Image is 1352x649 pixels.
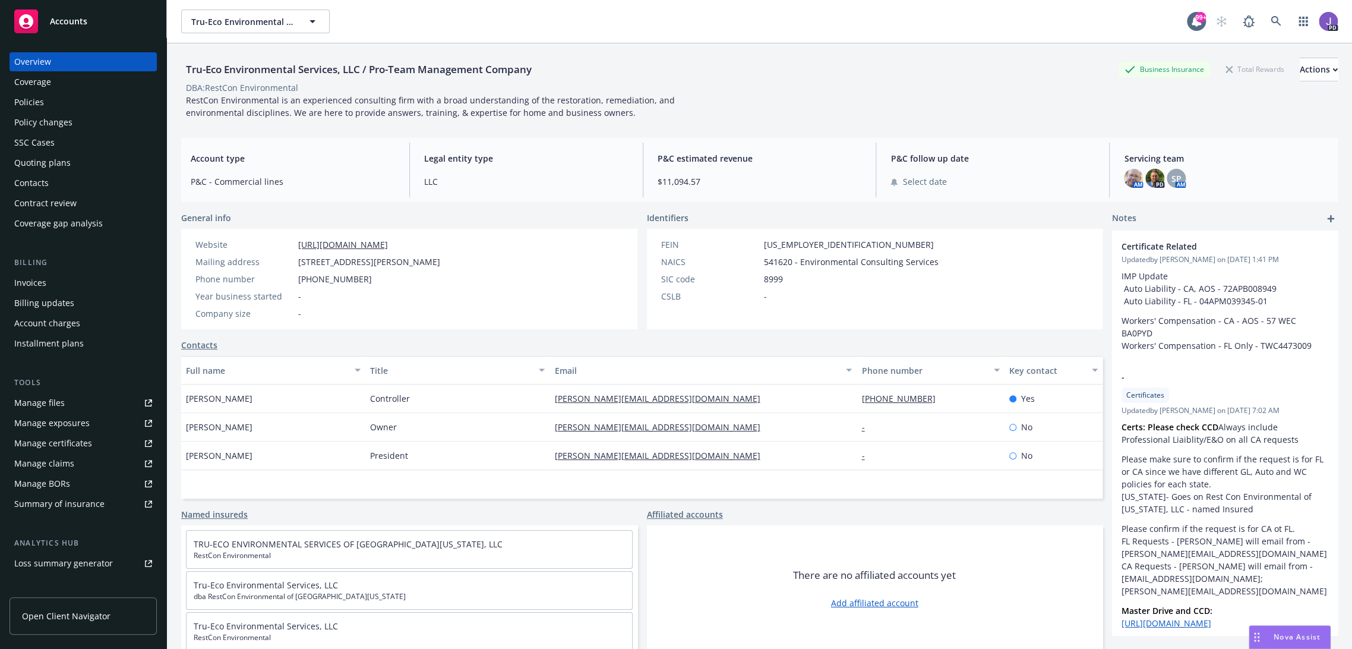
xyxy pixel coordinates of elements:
div: Quoting plans [14,153,71,172]
span: Servicing team [1124,152,1328,165]
button: Title [365,356,549,385]
div: Drag to move [1249,626,1264,648]
div: Coverage [14,73,51,92]
div: DBA: RestCon Environmental [186,81,298,94]
div: SSC Cases [14,133,55,152]
a: Account charges [10,314,157,333]
span: No [1021,449,1032,462]
span: Manage exposures [10,414,157,433]
div: SIC code [661,273,759,285]
div: Billing updates [14,294,74,313]
a: - [861,421,874,433]
div: Invoices [14,273,46,292]
p: Please confirm if the request is for CA ot FL. FL Requests - [PERSON_NAME] will email from - [PER... [1122,522,1328,597]
div: Policy changes [14,113,72,132]
p: Please make sure to confirm if the request is for FL or CA since we have different GL, Auto and W... [1122,453,1328,515]
div: Coverage gap analysis [14,214,103,233]
div: Manage files [14,393,65,412]
span: Identifiers [647,212,688,224]
a: [URL][DOMAIN_NAME] [298,239,388,250]
a: Manage claims [10,454,157,473]
a: Contract review [10,194,157,213]
div: Installment plans [14,334,84,353]
strong: Certs: Please check CCD [1122,421,1218,433]
div: NAICS [661,256,759,268]
span: P&C follow up date [890,152,1095,165]
span: General info [181,212,231,224]
p: IMP Update Auto Liability - CA, AOS - 72APB008949 Auto Liability - FL - 04APM039345-01 [1122,270,1328,307]
a: SSC Cases [10,133,157,152]
a: [PERSON_NAME][EMAIL_ADDRESS][DOMAIN_NAME] [554,421,769,433]
span: [STREET_ADDRESS][PERSON_NAME] [298,256,440,268]
span: [PHONE_NUMBER] [298,273,372,285]
a: Accounts [10,5,157,38]
strong: Master Drive and CCD: [1122,605,1212,616]
span: Yes [1021,392,1035,405]
a: Manage BORs [10,474,157,493]
button: Key contact [1004,356,1103,385]
span: Updated by [PERSON_NAME] on [DATE] 7:02 AM [1122,405,1328,416]
div: Company size [195,307,293,320]
button: Email [549,356,857,385]
span: SP [1171,172,1182,185]
div: Manage certificates [14,434,92,453]
a: Contacts [10,174,157,193]
img: photo [1145,169,1164,188]
span: RestCon Environmental is an experienced consulting firm with a broad understanding of the restora... [186,94,677,118]
span: Tru-Eco Environmental Services, LLC / Pro-Team Management Company [191,15,294,28]
span: RestCon Environmental [194,632,625,643]
span: - [764,290,767,303]
span: 8999 [764,273,783,285]
button: Phone number [857,356,1004,385]
div: FEIN [661,238,759,251]
button: Nova Assist [1249,625,1331,649]
button: Actions [1300,58,1338,81]
a: Overview [10,52,157,71]
a: Named insureds [181,508,248,521]
a: [URL][DOMAIN_NAME] [1122,618,1211,629]
a: Search [1264,10,1288,33]
span: LLC [424,175,628,188]
a: Policies [10,93,157,112]
span: - [298,290,301,303]
a: Policy changes [10,113,157,132]
span: P&C estimated revenue [658,152,862,165]
span: [PERSON_NAME] [186,392,252,405]
a: Tru-Eco Environmental Services, LLC [194,579,338,591]
a: Switch app [1291,10,1315,33]
div: -CertificatesUpdatedby [PERSON_NAME] on [DATE] 7:02 AMCerts: Please check CCDAlways include Profe... [1112,361,1338,639]
p: Always include Professional Liaiblity/E&O on all CA requests [1122,421,1328,446]
span: $11,094.57 [658,175,862,188]
span: P&C - Commercial lines [191,175,395,188]
span: Certificates [1126,390,1164,401]
div: Business Insurance [1119,62,1210,77]
p: Workers' Compensation - CA - AOS - 57 WEC BA0PYD Workers' Compensation - FL Only - TWC4473009 [1122,314,1328,352]
span: Nova Assist [1274,632,1321,642]
div: Total Rewards [1220,62,1290,77]
div: Year business started [195,290,293,303]
img: photo [1124,169,1143,188]
a: Quoting plans [10,153,157,172]
div: Manage exposures [14,414,90,433]
span: Account type [191,152,395,165]
div: Contacts [14,174,49,193]
span: Certificate Related [1122,240,1297,253]
span: Owner [370,421,397,433]
a: Summary of insurance [10,494,157,513]
div: Certificate RelatedUpdatedby [PERSON_NAME] on [DATE] 1:41 PMIMP Update Auto Liability - CA, AOS -... [1112,231,1338,361]
span: Updated by [PERSON_NAME] on [DATE] 1:41 PM [1122,254,1328,265]
a: Manage certificates [10,434,157,453]
span: 541620 - Environmental Consulting Services [764,256,939,268]
a: Contacts [181,339,217,351]
a: TRU-ECO ENVIRONMENTAL SERVICES OF [GEOGRAPHIC_DATA][US_STATE], LLC [194,538,503,550]
span: Select date [902,175,946,188]
a: Invoices [10,273,157,292]
span: Notes [1112,212,1136,226]
div: Overview [14,52,51,71]
span: dba RestCon Environmental of [GEOGRAPHIC_DATA][US_STATE] [194,591,625,602]
a: Billing updates [10,294,157,313]
div: Contract review [14,194,77,213]
div: Mailing address [195,256,293,268]
a: Coverage [10,73,157,92]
